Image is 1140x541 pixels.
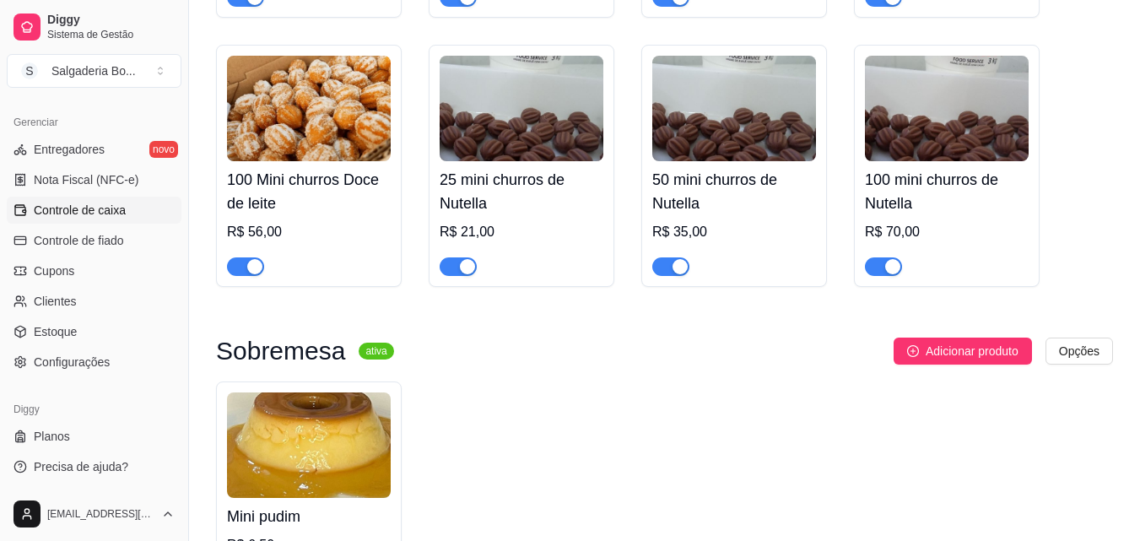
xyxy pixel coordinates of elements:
[34,323,77,340] span: Estoque
[7,453,181,480] a: Precisa de ajuda?
[7,197,181,224] a: Controle de caixa
[894,338,1032,365] button: Adicionar produto
[227,392,391,498] img: product-image
[34,354,110,371] span: Configurações
[7,109,181,136] div: Gerenciar
[7,7,181,47] a: DiggySistema de Gestão
[34,262,74,279] span: Cupons
[865,168,1029,215] h4: 100 mini churros de Nutella
[227,222,391,242] div: R$ 56,00
[652,222,816,242] div: R$ 35,00
[652,168,816,215] h4: 50 mini churros de Nutella
[907,345,919,357] span: plus-circle
[34,141,105,158] span: Entregadores
[34,293,77,310] span: Clientes
[1059,342,1099,360] span: Opções
[7,494,181,534] button: [EMAIL_ADDRESS][DOMAIN_NAME]
[865,222,1029,242] div: R$ 70,00
[227,168,391,215] h4: 100 Mini churros Doce de leite
[227,56,391,161] img: product-image
[7,288,181,315] a: Clientes
[34,171,138,188] span: Nota Fiscal (NFC-e)
[926,342,1018,360] span: Adicionar produto
[34,428,70,445] span: Planos
[1045,338,1113,365] button: Opções
[7,396,181,423] div: Diggy
[865,56,1029,161] img: product-image
[227,505,391,528] h4: Mini pudim
[7,166,181,193] a: Nota Fiscal (NFC-e)
[440,56,603,161] img: product-image
[359,343,393,360] sup: ativa
[652,56,816,161] img: product-image
[7,423,181,450] a: Planos
[440,168,603,215] h4: 25 mini churros de Nutella
[47,13,175,28] span: Diggy
[51,62,136,79] div: Salgaderia Bo ...
[47,28,175,41] span: Sistema de Gestão
[47,507,154,521] span: [EMAIL_ADDRESS][DOMAIN_NAME]
[7,318,181,345] a: Estoque
[216,341,345,361] h3: Sobremesa
[7,349,181,376] a: Configurações
[34,232,124,249] span: Controle de fiado
[21,62,38,79] span: S
[34,202,126,219] span: Controle de caixa
[7,54,181,88] button: Select a team
[34,458,128,475] span: Precisa de ajuda?
[440,222,603,242] div: R$ 21,00
[7,136,181,163] a: Entregadoresnovo
[7,257,181,284] a: Cupons
[7,227,181,254] a: Controle de fiado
